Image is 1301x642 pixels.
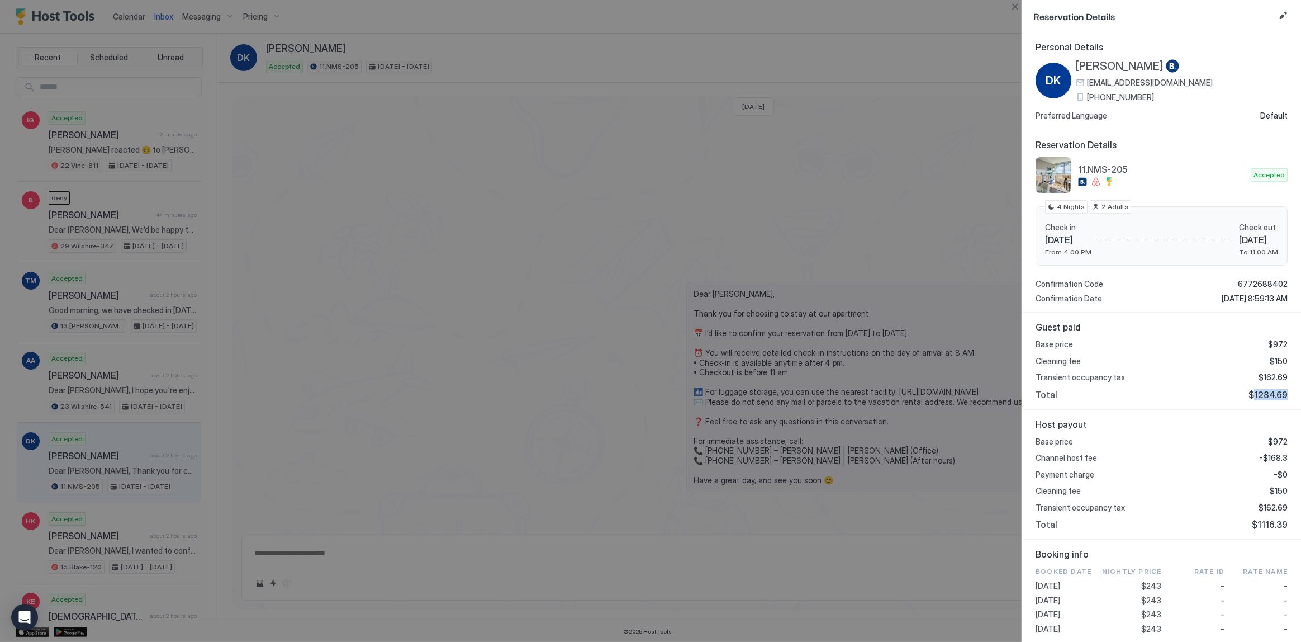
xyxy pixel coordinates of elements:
[1259,372,1288,383] span: $162.69
[1284,596,1288,606] span: -
[1036,470,1094,480] span: Payment charge
[1101,202,1128,212] span: 2 Adults
[1045,248,1091,256] span: From 4:00 PM
[1221,596,1224,606] span: -
[1243,567,1288,577] span: Rate Name
[1036,339,1073,350] span: Base price
[1036,624,1099,634] span: [DATE]
[1222,294,1288,304] span: [DATE] 8:59:13 AM
[1252,519,1288,530] span: $1116.39
[1036,356,1081,366] span: Cleaning fee
[1087,92,1154,102] span: [PHONE_NUMBER]
[1142,610,1162,620] span: $243
[1036,519,1057,530] span: Total
[1036,41,1288,53] span: Personal Details
[1036,389,1057,400] span: Total
[1248,389,1288,400] span: $1284.69
[1036,596,1099,606] span: [DATE]
[1284,624,1288,634] span: -
[1036,322,1288,333] span: Guest paid
[1142,581,1162,591] span: $243
[1036,139,1288,150] span: Reservation Details
[1274,470,1288,480] span: -$0
[1036,503,1125,513] span: Transient occupancy tax
[1284,581,1288,591] span: -
[1260,111,1288,121] span: Default
[1239,248,1278,256] span: To 11:00 AM
[1087,78,1213,88] span: [EMAIL_ADDRESS][DOMAIN_NAME]
[1142,596,1162,606] span: $243
[1046,72,1061,89] span: DK
[1238,279,1288,289] span: 6772688402
[1057,202,1085,212] span: 4 Nights
[1268,339,1288,350] span: $972
[1036,294,1102,304] span: Confirmation Date
[1078,164,1246,175] span: 11.NMS-205
[1276,9,1290,22] button: Edit reservation
[1036,581,1099,591] span: [DATE]
[1036,549,1288,560] span: Booking info
[11,604,38,631] div: Open Intercom Messenger
[1270,356,1288,366] span: $150
[1268,437,1288,447] span: $972
[1036,419,1288,430] span: Host payout
[1036,157,1071,193] div: listing image
[1045,223,1091,233] span: Check in
[1239,223,1278,233] span: Check out
[1036,372,1125,383] span: Transient occupancy tax
[1036,279,1103,289] span: Confirmation Code
[1221,624,1224,634] span: -
[1194,567,1224,577] span: Rate ID
[1045,234,1091,246] span: [DATE]
[1036,567,1099,577] span: Booked Date
[1239,234,1278,246] span: [DATE]
[1033,9,1274,23] span: Reservation Details
[1076,59,1164,73] span: [PERSON_NAME]
[1036,437,1073,447] span: Base price
[1270,486,1288,496] span: $150
[1259,503,1288,513] span: $162.69
[1284,610,1288,620] span: -
[1221,610,1224,620] span: -
[1259,453,1288,463] span: -$168.3
[1036,453,1097,463] span: Channel host fee
[1036,111,1107,121] span: Preferred Language
[1221,581,1224,591] span: -
[1102,567,1162,577] span: Nightly Price
[1036,486,1081,496] span: Cleaning fee
[1253,170,1285,180] span: Accepted
[1036,610,1099,620] span: [DATE]
[1142,624,1162,634] span: $243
